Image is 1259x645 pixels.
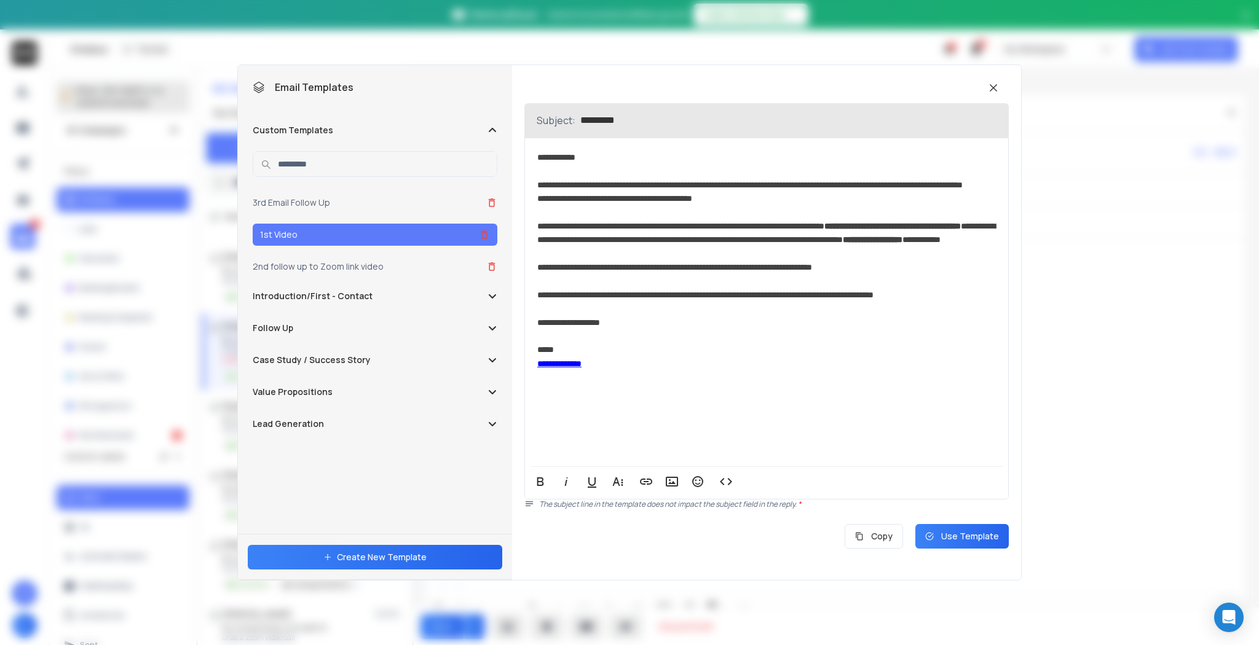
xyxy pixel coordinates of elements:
p: Subject: [537,113,575,128]
button: Italic (Ctrl+I) [555,469,578,494]
button: Use Template [915,524,1009,549]
button: More Text [606,469,629,494]
button: Create New Template [248,545,502,569]
button: Insert Link (Ctrl+K) [634,469,658,494]
button: Code View [714,469,738,494]
button: Case Study / Success Story [253,354,497,366]
div: Open Intercom Messenger [1214,603,1244,632]
button: Value Propositions [253,386,497,398]
p: The subject line in the template does not impact the subject field in the [539,499,1009,509]
button: Bold (Ctrl+B) [529,469,552,494]
button: Lead Generation [253,418,497,430]
button: Insert Image (Ctrl+P) [660,469,684,494]
span: reply. [779,499,801,509]
button: Copy [845,524,903,549]
button: Introduction/First - Contact [253,290,497,302]
button: Emoticons [686,469,709,494]
button: Follow Up [253,322,497,334]
button: Underline (Ctrl+U) [580,469,604,494]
